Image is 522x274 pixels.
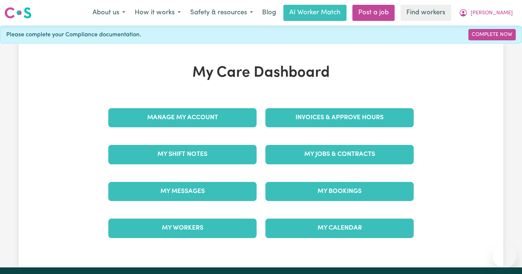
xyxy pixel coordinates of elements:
[258,5,280,21] a: Blog
[352,5,395,21] a: Post a job
[265,108,414,127] a: Invoices & Approve Hours
[108,219,257,238] a: My Workers
[468,29,516,40] a: Complete Now
[265,145,414,164] a: My Jobs & Contracts
[265,182,414,201] a: My Bookings
[471,9,513,17] span: [PERSON_NAME]
[130,5,185,21] button: How it works
[108,108,257,127] a: Manage My Account
[4,6,32,19] img: Careseekers logo
[108,182,257,201] a: My Messages
[493,245,516,268] iframe: Button to launch messaging window
[104,64,418,82] h1: My Care Dashboard
[283,5,347,21] a: AI Worker Match
[265,219,414,238] a: My Calendar
[88,5,130,21] button: About us
[6,30,141,39] span: Please complete your Compliance documentation.
[454,5,518,21] button: My Account
[108,145,257,164] a: My Shift Notes
[185,5,258,21] button: Safety & resources
[4,4,32,21] a: Careseekers logo
[400,5,451,21] a: Find workers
